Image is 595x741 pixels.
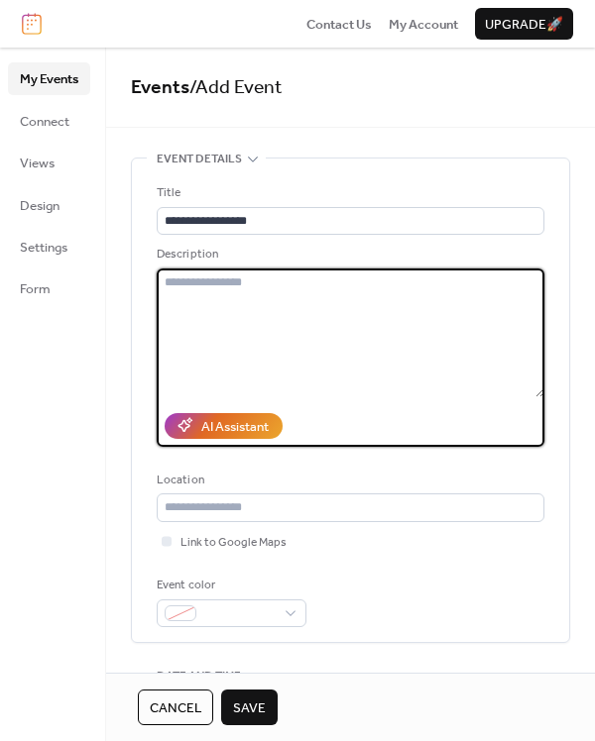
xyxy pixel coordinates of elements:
span: Settings [20,238,67,258]
a: Events [131,69,189,106]
button: Cancel [138,689,213,725]
a: Form [8,272,90,304]
span: Event details [157,150,242,169]
div: AI Assistant [201,417,269,437]
a: Connect [8,105,90,137]
a: Settings [8,231,90,263]
span: Link to Google Maps [180,533,287,553]
span: Cancel [150,698,201,718]
span: Form [20,279,51,299]
span: Connect [20,112,69,132]
button: AI Assistant [165,413,283,439]
div: Title [157,183,540,203]
div: Description [157,245,540,265]
span: My Account [389,15,458,35]
a: My Events [8,62,90,94]
span: Views [20,154,55,173]
span: My Events [20,69,78,89]
span: Date and time [157,667,241,687]
span: Contact Us [306,15,372,35]
div: Location [157,471,540,490]
button: Upgrade🚀 [475,8,573,40]
div: Event color [157,576,302,595]
span: Upgrade 🚀 [485,15,563,35]
span: / Add Event [189,69,283,106]
button: Save [221,689,278,725]
span: Save [233,698,266,718]
a: Design [8,189,90,221]
a: Contact Us [306,14,372,34]
a: Views [8,147,90,178]
img: logo [22,13,42,35]
a: My Account [389,14,458,34]
span: Design [20,196,59,216]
